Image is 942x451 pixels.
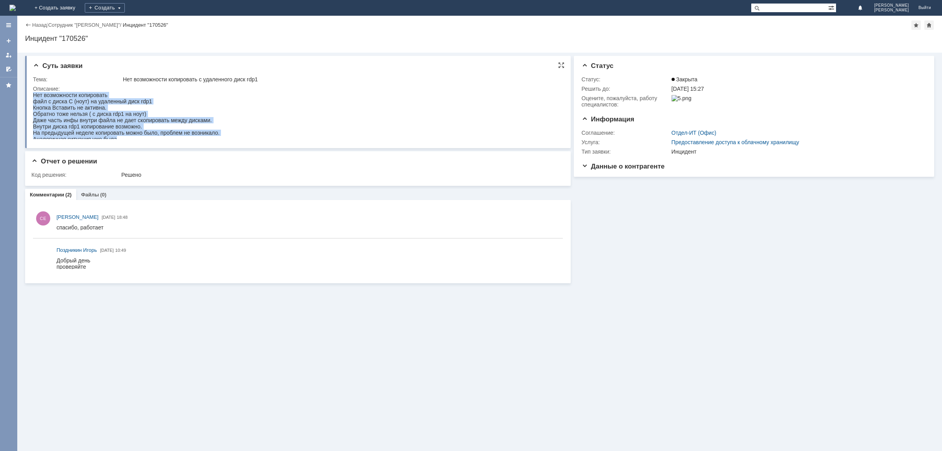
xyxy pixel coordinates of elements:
[582,76,670,82] div: Статус:
[2,35,15,47] a: Создать заявку
[117,215,128,220] span: 18:48
[672,148,922,155] div: Инцидент
[9,5,16,11] img: logo
[33,62,82,70] span: Суть заявки
[828,4,836,11] span: Расширенный поиск
[33,86,559,92] div: Описание:
[57,247,97,253] span: Поздникин Игорь
[558,62,564,68] div: На всю страницу
[672,76,697,82] span: Закрыта
[672,86,704,92] span: [DATE] 15:27
[100,248,114,253] span: [DATE]
[672,139,800,145] a: Предоставление доступа к облачному хранилищу
[81,192,99,198] a: Файлы
[874,8,909,13] span: [PERSON_NAME]
[2,49,15,61] a: Мои заявки
[30,192,64,198] a: Комментарии
[48,22,120,28] a: Сотрудник "[PERSON_NAME]"
[582,115,634,123] span: Информация
[57,246,97,254] a: Поздникин Игорь
[47,22,48,27] div: |
[121,172,557,178] div: Решено
[672,130,716,136] a: Отдел-ИТ (Офис)
[102,215,115,220] span: [DATE]
[33,76,121,82] div: Тема:
[9,5,16,11] a: Перейти на домашнюю страницу
[924,20,934,30] div: Сделать домашней страницей
[31,172,120,178] div: Код решения:
[115,248,126,253] span: 10:49
[582,95,670,108] div: Oцените, пожалуйста, работу специалистов:
[582,130,670,136] div: Соглашение:
[2,63,15,75] a: Мои согласования
[672,95,692,101] img: 5.png
[66,192,72,198] div: (2)
[85,3,125,13] div: Создать
[100,192,106,198] div: (0)
[57,214,99,220] span: [PERSON_NAME]
[582,62,613,70] span: Статус
[57,213,99,221] a: [PERSON_NAME]
[48,22,123,28] div: /
[582,163,665,170] span: Данные о контрагенте
[582,148,670,155] div: Тип заявки:
[123,76,557,82] div: Нет возможности копировать с удаленного диск rdp1
[582,86,670,92] div: Решить до:
[911,20,921,30] div: Добавить в избранное
[582,139,670,145] div: Услуга:
[32,22,47,28] a: Назад
[31,158,97,165] span: Отчет о решении
[123,22,168,28] div: Инцидент "170526"
[874,3,909,8] span: [PERSON_NAME]
[25,35,934,42] div: Инцидент "170526"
